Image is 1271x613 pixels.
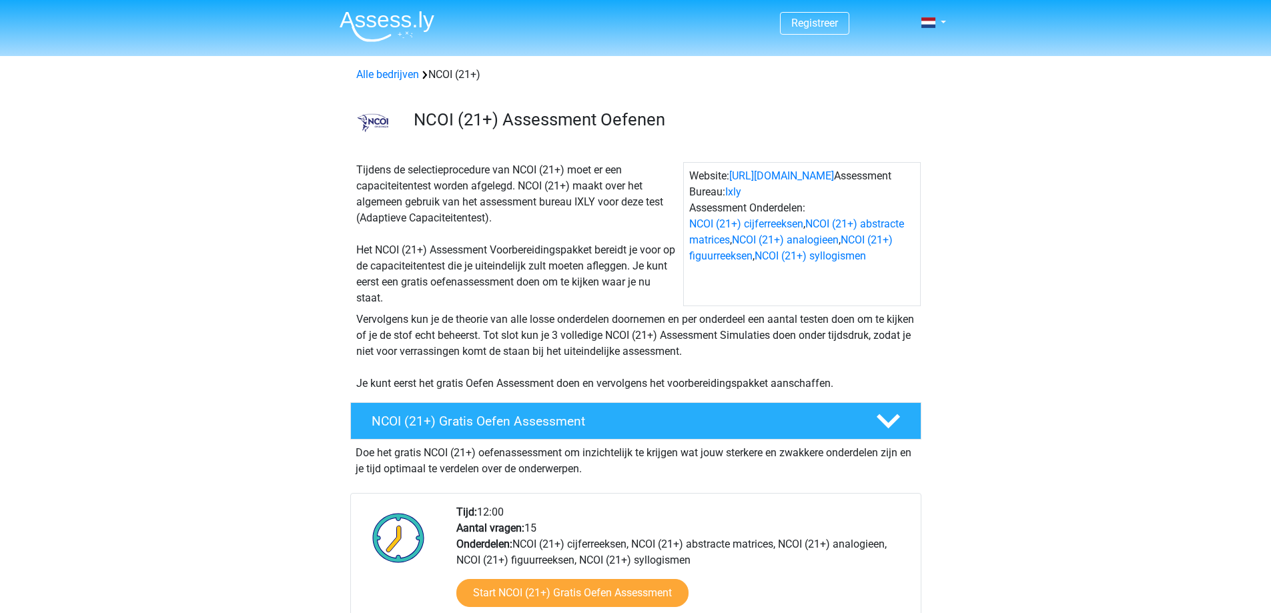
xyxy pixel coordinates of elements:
[345,402,927,440] a: NCOI (21+) Gratis Oefen Assessment
[350,440,921,477] div: Doe het gratis NCOI (21+) oefenassessment om inzichtelijk te krijgen wat jouw sterkere en zwakker...
[729,169,834,182] a: [URL][DOMAIN_NAME]
[340,11,434,42] img: Assessly
[356,68,419,81] a: Alle bedrijven
[725,185,741,198] a: Ixly
[456,506,477,518] b: Tijd:
[456,538,512,550] b: Onderdelen:
[351,67,921,83] div: NCOI (21+)
[683,162,921,306] div: Website: Assessment Bureau: Assessment Onderdelen: , , , ,
[732,233,839,246] a: NCOI (21+) analogieen
[414,109,911,130] h3: NCOI (21+) Assessment Oefenen
[372,414,855,429] h4: NCOI (21+) Gratis Oefen Assessment
[689,217,803,230] a: NCOI (21+) cijferreeksen
[456,579,689,607] a: Start NCOI (21+) Gratis Oefen Assessment
[791,17,838,29] a: Registreer
[365,504,432,571] img: Klok
[351,312,921,392] div: Vervolgens kun je de theorie van alle losse onderdelen doornemen en per onderdeel een aantal test...
[456,522,524,534] b: Aantal vragen:
[351,162,683,306] div: Tijdens de selectieprocedure van NCOI (21+) moet er een capaciteitentest worden afgelegd. NCOI (2...
[755,249,866,262] a: NCOI (21+) syllogismen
